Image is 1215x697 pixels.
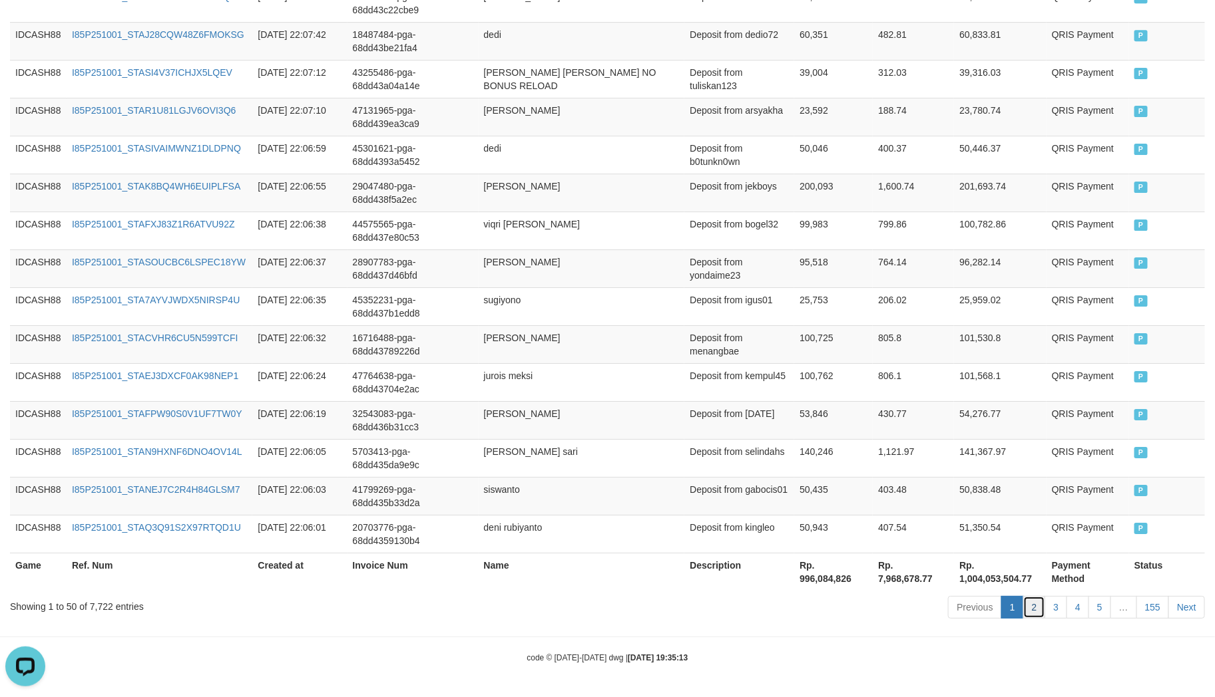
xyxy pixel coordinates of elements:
[873,287,954,325] td: 206.02
[954,363,1046,401] td: 101,568.1
[684,136,794,174] td: Deposit from b0tunkn0wn
[954,211,1046,249] td: 100,782.86
[1047,136,1129,174] td: QRIS Payment
[873,439,954,477] td: 1,121.97
[1067,596,1089,619] a: 4
[684,22,794,60] td: Deposit from dedio72
[794,174,873,211] td: 200,093
[252,136,347,174] td: [DATE] 22:06:59
[1047,22,1129,60] td: QRIS Payment
[873,174,954,211] td: 1,600.74
[1047,515,1129,553] td: QRIS Payment
[252,174,347,211] td: [DATE] 22:06:55
[72,29,244,40] a: I85P251001_STAJ28CQW48Z6FMOKSG
[479,515,685,553] td: deni rubiyanto
[348,363,479,401] td: 47764638-pga-68dd43704e2ac
[72,446,242,457] a: I85P251001_STAN9HXNF6DNO4OV14L
[873,401,954,439] td: 430.77
[252,287,347,325] td: [DATE] 22:06:35
[684,439,794,477] td: Deposit from selindahs
[10,439,67,477] td: IDCASH88
[684,477,794,515] td: Deposit from gabocis01
[10,22,67,60] td: IDCASH88
[1047,174,1129,211] td: QRIS Payment
[252,98,347,136] td: [DATE] 22:07:10
[252,363,347,401] td: [DATE] 22:06:24
[1047,287,1129,325] td: QRIS Payment
[1047,401,1129,439] td: QRIS Payment
[10,211,67,249] td: IDCASH88
[10,60,67,98] td: IDCASH88
[1047,98,1129,136] td: QRIS Payment
[479,325,685,363] td: [PERSON_NAME]
[794,477,873,515] td: 50,435
[794,249,873,287] td: 95,518
[252,22,347,60] td: [DATE] 22:07:42
[684,363,794,401] td: Deposit from kempul45
[954,477,1046,515] td: 50,838.48
[1134,371,1148,382] span: PAID
[10,287,67,325] td: IDCASH88
[252,325,347,363] td: [DATE] 22:06:32
[1047,60,1129,98] td: QRIS Payment
[348,174,479,211] td: 29047480-pga-68dd438f5a2ec
[1129,553,1205,591] th: Status
[348,60,479,98] td: 43255486-pga-68dd43a04a14e
[1001,596,1024,619] a: 1
[954,60,1046,98] td: 39,316.03
[1047,477,1129,515] td: QRIS Payment
[794,325,873,363] td: 100,725
[479,439,685,477] td: [PERSON_NAME] sari
[10,249,67,287] td: IDCASH88
[479,553,685,591] th: Name
[1089,596,1111,619] a: 5
[10,553,67,591] th: Game
[252,211,347,249] td: [DATE] 22:06:38
[794,401,873,439] td: 53,846
[348,249,479,287] td: 28907783-pga-68dd437d46bfd
[794,60,873,98] td: 39,004
[1047,553,1129,591] th: Payment Method
[10,595,496,613] div: Showing 1 to 50 of 7,722 entries
[10,325,67,363] td: IDCASH88
[1134,68,1148,79] span: PAID
[684,553,794,591] th: Description
[527,653,688,662] small: code © [DATE]-[DATE] dwg |
[1045,596,1067,619] a: 3
[1134,144,1148,155] span: PAID
[1134,447,1148,458] span: PAID
[954,515,1046,553] td: 51,350.54
[252,439,347,477] td: [DATE] 22:06:05
[67,553,253,591] th: Ref. Num
[252,515,347,553] td: [DATE] 22:06:01
[1134,409,1148,420] span: PAID
[873,98,954,136] td: 188.74
[684,211,794,249] td: Deposit from bogel32
[1047,439,1129,477] td: QRIS Payment
[794,515,873,553] td: 50,943
[348,136,479,174] td: 45301621-pga-68dd4393a5452
[348,477,479,515] td: 41799269-pga-68dd435b33d2a
[252,249,347,287] td: [DATE] 22:06:37
[479,249,685,287] td: [PERSON_NAME]
[794,22,873,60] td: 60,351
[684,249,794,287] td: Deposit from yondaime23
[479,98,685,136] td: [PERSON_NAME]
[954,98,1046,136] td: 23,780.74
[873,249,954,287] td: 764.14
[873,136,954,174] td: 400.37
[479,60,685,98] td: [PERSON_NAME] [PERSON_NAME] NO BONUS RELOAD
[954,325,1046,363] td: 101,530.8
[1134,106,1148,117] span: PAID
[1134,257,1148,269] span: PAID
[479,22,685,60] td: dedi
[628,653,688,662] strong: [DATE] 19:35:13
[684,174,794,211] td: Deposit from jekboys
[1047,363,1129,401] td: QRIS Payment
[684,98,794,136] td: Deposit from arsyakha
[794,211,873,249] td: 99,983
[479,401,685,439] td: [PERSON_NAME]
[252,477,347,515] td: [DATE] 22:06:03
[72,219,235,229] a: I85P251001_STAFXJ83Z1R6ATVU92Z
[684,401,794,439] td: Deposit from [DATE]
